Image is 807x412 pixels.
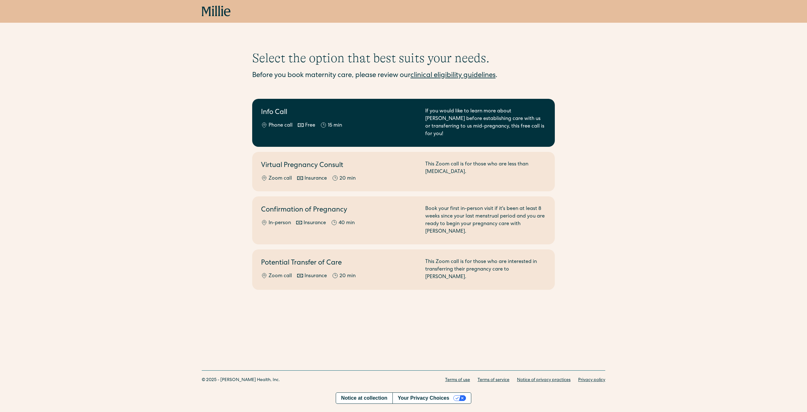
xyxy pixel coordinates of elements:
[261,258,418,269] h2: Potential Transfer of Care
[261,108,418,118] h2: Info Call
[425,108,546,138] div: If you would like to learn more about [PERSON_NAME] before establishing care with us or transferr...
[252,249,555,290] a: Potential Transfer of CareZoom callInsurance20 minThis Zoom call is for those who are interested ...
[339,219,355,227] div: 40 min
[305,272,327,280] div: Insurance
[410,72,496,79] a: clinical eligibility guidelines
[269,122,293,129] div: Phone call
[340,175,356,182] div: 20 min
[578,377,605,384] a: Privacy policy
[252,51,555,66] h1: Select the option that best suits your needs.
[202,377,280,384] div: © 2025 - [PERSON_NAME] Health, Inc.
[305,175,327,182] div: Insurance
[425,258,546,281] div: This Zoom call is for those who are interested in transferring their pregnancy care to [PERSON_NA...
[392,393,471,403] button: Your Privacy Choices
[478,377,509,384] a: Terms of service
[340,272,356,280] div: 20 min
[252,99,555,147] a: Info CallPhone callFree15 minIf you would like to learn more about [PERSON_NAME] before establish...
[261,205,418,216] h2: Confirmation of Pregnancy
[269,272,292,280] div: Zoom call
[517,377,571,384] a: Notice of privacy practices
[252,196,555,244] a: Confirmation of PregnancyIn-personInsurance40 minBook your first in-person visit if it's been at ...
[252,152,555,191] a: Virtual Pregnancy ConsultZoom callInsurance20 minThis Zoom call is for those who are less than [M...
[269,219,291,227] div: In-person
[269,175,292,182] div: Zoom call
[304,219,326,227] div: Insurance
[336,393,392,403] a: Notice at collection
[445,377,470,384] a: Terms of use
[252,71,555,81] div: Before you book maternity care, please review our .
[425,205,546,236] div: Book your first in-person visit if it's been at least 8 weeks since your last menstrual period an...
[305,122,315,129] div: Free
[425,161,546,182] div: This Zoom call is for those who are less than [MEDICAL_DATA].
[261,161,418,171] h2: Virtual Pregnancy Consult
[328,122,342,129] div: 15 min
